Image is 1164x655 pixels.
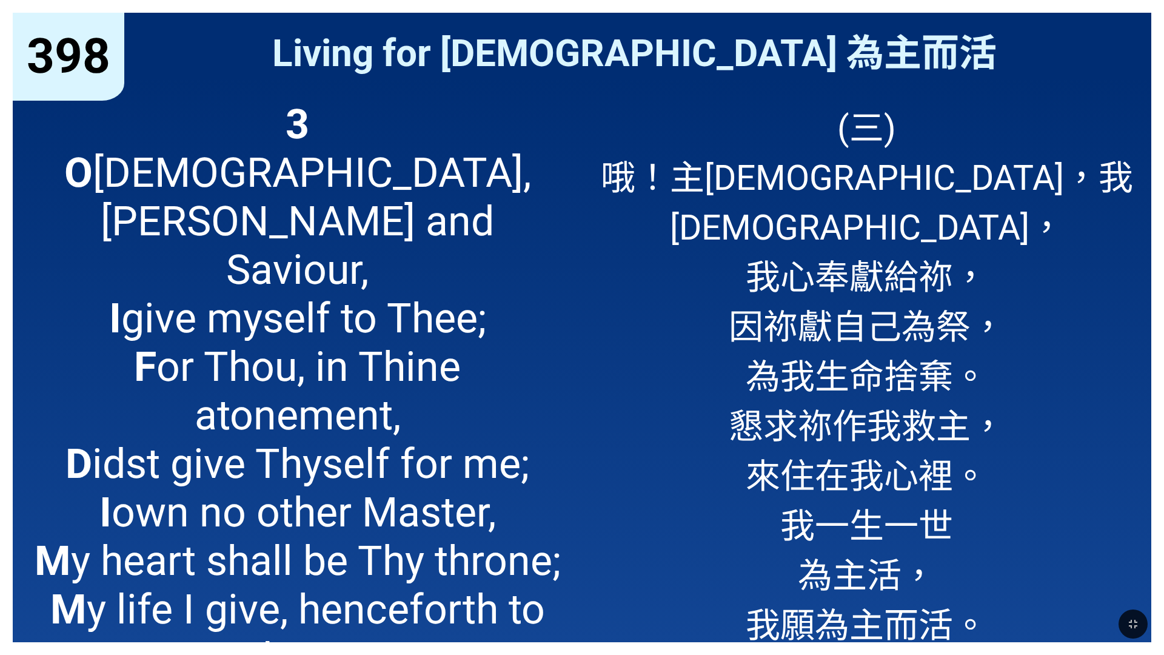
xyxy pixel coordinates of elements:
b: I [109,294,121,343]
span: 398 [27,28,110,85]
span: (三) 哦！主[DEMOGRAPHIC_DATA]，我[DEMOGRAPHIC_DATA]， 我心奉獻給祢， 因祢獻自己為祭， 為我生命捨棄。 懇求祢作我救主， 來住在我心裡。 我一生一世 為主... [595,100,1139,647]
b: M [35,537,71,585]
b: F [134,343,156,391]
span: Living for [DEMOGRAPHIC_DATA] 為主而活 [272,22,997,77]
b: O [64,149,93,197]
b: I [99,488,112,537]
b: M [50,585,87,634]
b: D [65,440,92,488]
b: 3 [286,100,309,149]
